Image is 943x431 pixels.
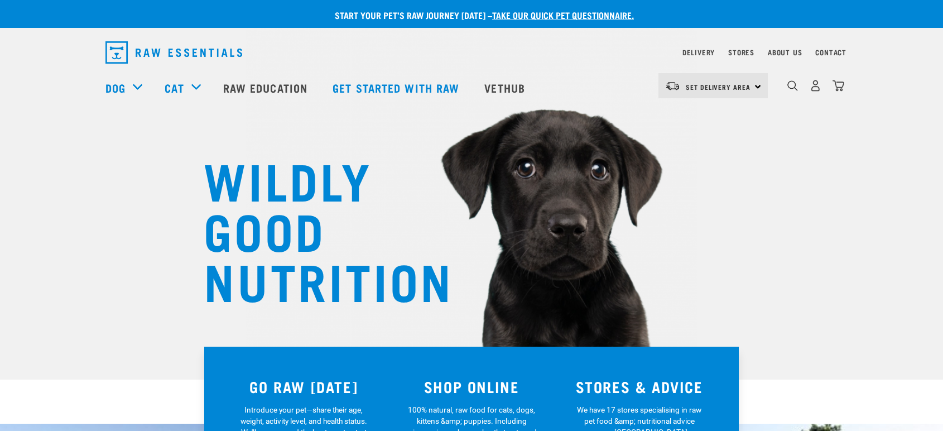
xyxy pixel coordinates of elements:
nav: dropdown navigation [97,37,846,68]
span: Set Delivery Area [686,85,750,89]
a: take our quick pet questionnaire. [492,12,634,17]
img: home-icon@2x.png [833,80,844,92]
a: About Us [768,50,802,54]
h3: GO RAW [DATE] [227,378,381,395]
a: Get started with Raw [321,65,473,110]
h3: STORES & ADVICE [562,378,716,395]
a: Vethub [473,65,539,110]
a: Raw Education [212,65,321,110]
h1: WILDLY GOOD NUTRITION [204,154,427,304]
img: home-icon-1@2x.png [787,80,798,91]
img: van-moving.png [665,81,680,91]
a: Delivery [682,50,715,54]
a: Contact [815,50,846,54]
img: user.png [810,80,821,92]
a: Dog [105,79,126,96]
h3: SHOP ONLINE [394,378,549,395]
a: Cat [165,79,184,96]
img: Raw Essentials Logo [105,41,242,64]
a: Stores [728,50,754,54]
